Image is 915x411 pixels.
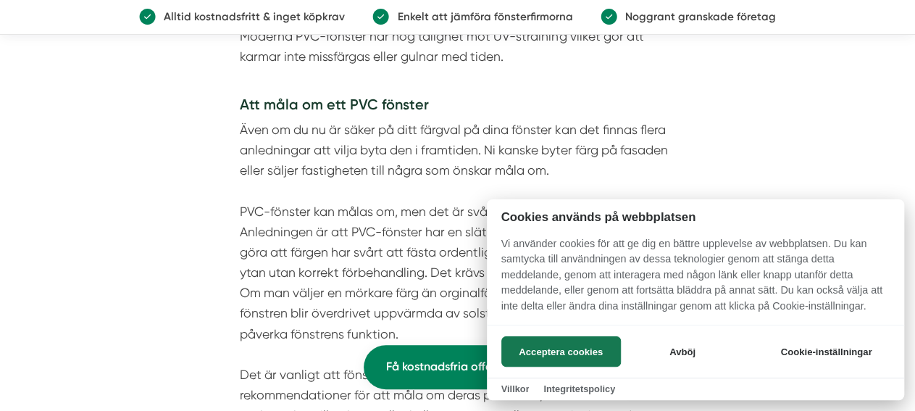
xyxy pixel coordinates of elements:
[543,383,615,394] a: Integritetspolicy
[763,336,890,367] button: Cookie-inställningar
[501,383,530,394] a: Villkor
[501,336,621,367] button: Acceptera cookies
[487,210,904,224] h2: Cookies används på webbplatsen
[624,336,740,367] button: Avböj
[487,236,904,325] p: Vi använder cookies för att ge dig en bättre upplevelse av webbplatsen. Du kan samtycka till anvä...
